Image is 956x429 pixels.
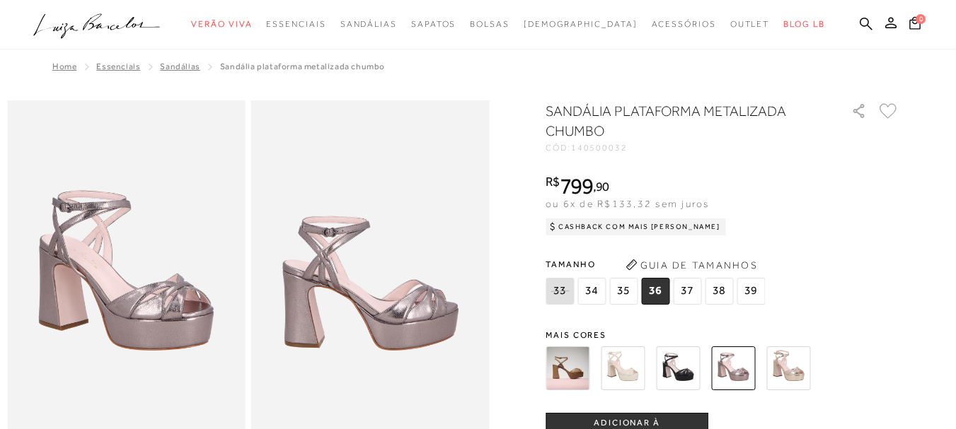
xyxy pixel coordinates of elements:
[905,16,925,35] button: 0
[652,11,716,37] a: categoryNavScreenReaderText
[730,19,770,29] span: Outlet
[546,331,899,339] span: Mais cores
[783,19,824,29] span: BLOG LB
[711,346,755,390] img: SANDÁLIA PLATAFORMA METALIZADA CHUMBO
[737,278,765,305] span: 39
[601,346,645,390] img: SANDÁLIA PLATAFORMA DE COURO OFF WHITE
[411,11,456,37] a: categoryNavScreenReaderText
[596,179,609,194] span: 90
[656,346,700,390] img: SANDÁLIA PLATAFORMA DE COURO PRETO
[705,278,733,305] span: 38
[571,143,628,153] span: 140500032
[641,278,669,305] span: 36
[593,180,609,193] i: ,
[470,19,509,29] span: Bolsas
[524,19,638,29] span: [DEMOGRAPHIC_DATA]
[916,14,926,24] span: 0
[621,254,762,276] button: Guia de Tamanhos
[191,19,252,29] span: Verão Viva
[266,11,326,37] a: categoryNavScreenReaderText
[411,19,456,29] span: Sapatos
[340,11,397,37] a: categoryNavScreenReaderText
[266,19,326,29] span: Essenciais
[652,19,716,29] span: Acessórios
[546,143,829,152] div: CÓD:
[524,11,638,37] a: noSubCategoriesText
[160,61,200,71] a: Sandálias
[546,254,768,275] span: Tamanho
[546,218,726,235] div: Cashback com Mais [PERSON_NAME]
[546,101,811,141] h1: SANDÁLIA PLATAFORMA METALIZADA CHUMBO
[52,61,76,71] a: Home
[609,278,638,305] span: 35
[546,346,589,390] img: SANDÁLIA PLATAFORMA DE COURO BEGE BLUSH
[766,346,810,390] img: SANDÁLIA PLATAFORMA METALIZADA DOURADA
[191,11,252,37] a: categoryNavScreenReaderText
[96,61,140,71] a: Essenciais
[560,173,593,199] span: 799
[730,11,770,37] a: categoryNavScreenReaderText
[546,198,709,209] span: ou 6x de R$133,32 sem juros
[577,278,606,305] span: 34
[470,11,509,37] a: categoryNavScreenReaderText
[783,11,824,37] a: BLOG LB
[220,61,385,71] span: SANDÁLIA PLATAFORMA METALIZADA CHUMBO
[340,19,397,29] span: Sandálias
[673,278,701,305] span: 37
[546,175,560,188] i: R$
[546,278,574,305] span: 33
